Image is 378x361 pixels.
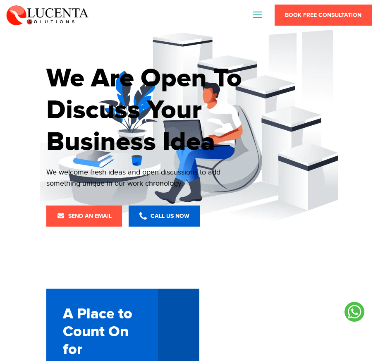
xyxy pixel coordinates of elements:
[46,63,274,158] h1: We Are Open To Discuss Your Business Idea
[46,167,228,189] div: We welcome fresh ideas and open discussions to add something unique in our work chronology.
[129,206,200,227] a: Call Us Now
[57,213,112,220] span: Send an Email
[275,5,372,26] a: Book Free Consultation
[285,12,361,19] span: Book Free Consultation
[6,4,89,26] img: Lucenta Solutions
[46,206,122,227] a: Send an Email
[139,213,189,220] span: Call Us Now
